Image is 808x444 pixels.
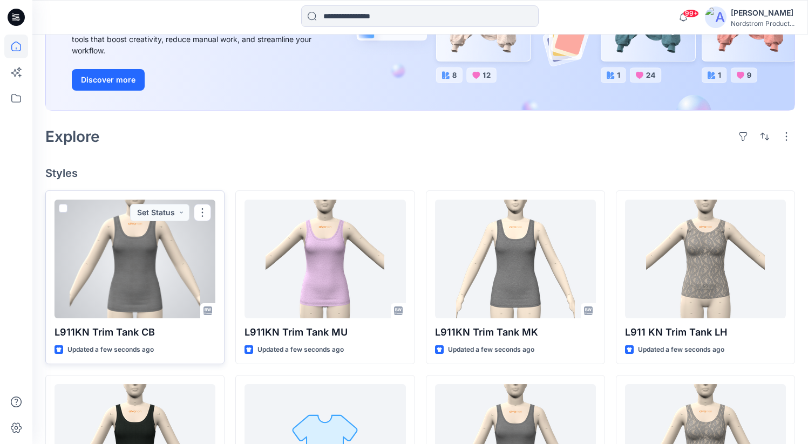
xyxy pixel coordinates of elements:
[55,200,215,318] a: L911KN Trim Tank CB
[55,325,215,340] p: L911KN Trim Tank CB
[625,200,786,318] a: L911 KN Trim Tank LH
[72,69,145,91] button: Discover more
[638,344,724,356] p: Updated a few seconds ago
[625,325,786,340] p: L911 KN Trim Tank LH
[731,6,795,19] div: [PERSON_NAME]
[683,9,699,18] span: 99+
[731,19,795,28] div: Nordstrom Product...
[245,325,405,340] p: L911KN Trim Tank MU
[257,344,344,356] p: Updated a few seconds ago
[72,22,315,56] div: Explore ideas faster and recolor styles at scale with AI-powered tools that boost creativity, red...
[245,200,405,318] a: L911KN Trim Tank MU
[67,344,154,356] p: Updated a few seconds ago
[435,200,596,318] a: L911KN Trim Tank MK
[435,325,596,340] p: L911KN Trim Tank MK
[705,6,726,28] img: avatar
[448,344,534,356] p: Updated a few seconds ago
[45,167,795,180] h4: Styles
[72,69,315,91] a: Discover more
[45,128,100,145] h2: Explore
